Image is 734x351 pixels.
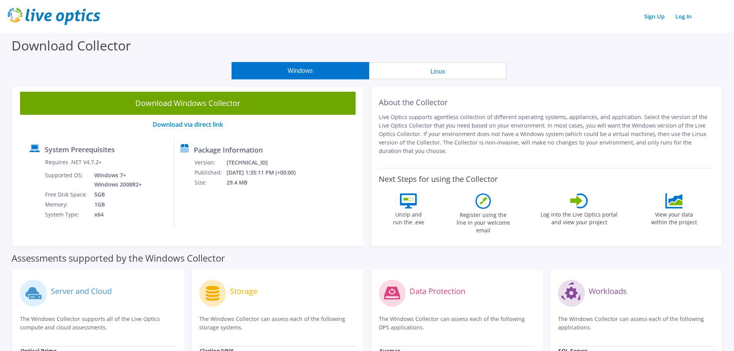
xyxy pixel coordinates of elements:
[646,208,702,226] label: View your data within the project
[89,170,143,190] td: Windows 7+ Windows 2008R2+
[379,315,535,332] p: The Windows Collector can assess each of the following DPS applications.
[45,170,89,190] td: Supported OS:
[45,146,115,153] label: System Prerequisites
[153,120,223,129] a: Download via direct link
[8,8,100,25] img: live_optics_svg.svg
[89,210,143,220] td: x64
[540,208,618,226] label: Log into the Live Optics portal and view your project
[12,37,131,54] label: Download Collector
[369,62,507,79] button: Linux
[558,315,714,332] p: The Windows Collector can assess each of the following applications.
[230,287,257,295] label: Storage
[45,200,89,210] td: Memory:
[232,62,369,79] button: Windows
[391,208,426,226] label: Unzip and run the .exe
[410,287,465,295] label: Data Protection
[194,178,226,188] td: Size:
[89,190,143,200] td: 5GB
[379,98,714,107] h2: About the Collector
[672,11,695,22] a: Log In
[20,315,176,332] p: The Windows Collector supports all of the Live Optics compute and cloud assessments.
[12,254,225,262] label: Assessments supported by the Windows Collector
[226,178,306,188] td: 29.4 MB
[640,11,668,22] a: Sign Up
[45,158,102,166] label: Requires .NET V4.7.2+
[51,287,112,295] label: Server and Cloud
[226,168,306,178] td: [DATE] 1:35:11 PM (+00:00)
[45,210,89,220] td: System Type:
[379,113,714,155] p: Live Optics supports agentless collection of different operating systems, appliances, and applica...
[589,287,627,295] label: Workloads
[20,92,356,115] a: Download Windows Collector
[454,209,512,234] label: Register using the line in your welcome email
[194,158,226,168] td: Version:
[379,175,498,184] label: Next Steps for using the Collector
[194,146,263,154] label: Package Information
[89,200,143,210] td: 1GB
[199,315,355,332] p: The Windows Collector can assess each of the following storage systems.
[45,190,89,200] td: Free Disk Space:
[226,158,306,168] td: [TECHNICAL_ID]
[194,168,226,178] td: Published:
